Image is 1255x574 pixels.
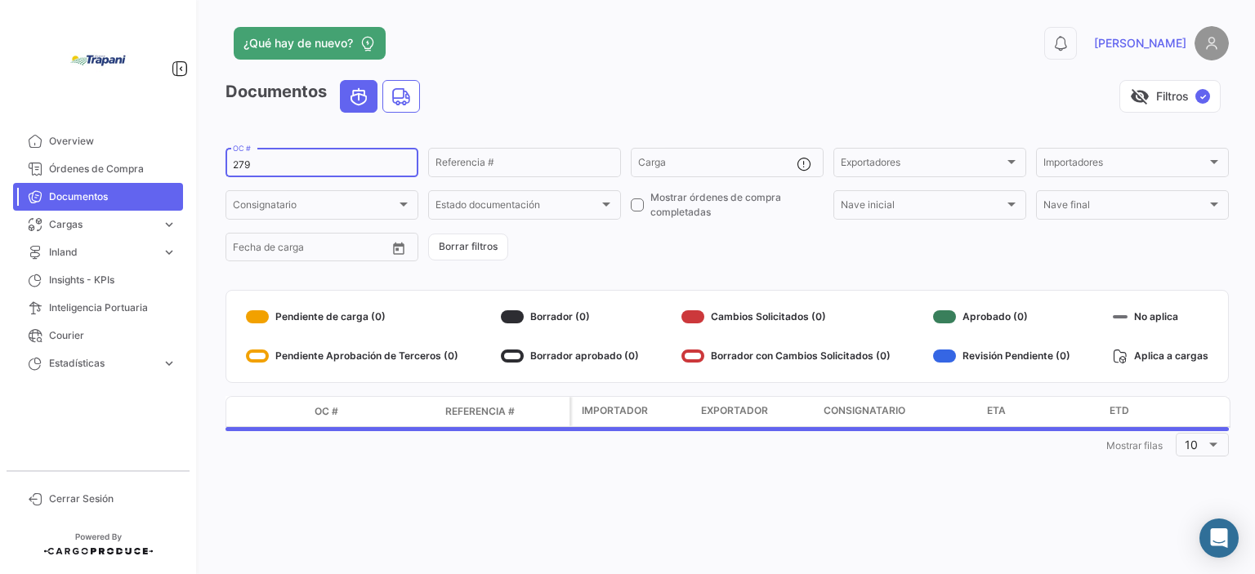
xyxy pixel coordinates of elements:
[341,81,377,112] button: Ocean
[243,35,353,51] span: ¿Qué hay de nuevo?
[439,398,569,425] datatable-header-cell: Referencia #
[233,202,396,213] span: Consignatario
[933,304,1070,330] div: Aprobado (0)
[841,159,1004,171] span: Exportadores
[435,202,599,213] span: Estado documentación
[383,81,419,112] button: Land
[1043,202,1207,213] span: Nave final
[49,189,176,204] span: Documentos
[582,403,648,418] span: Importador
[1199,518,1239,558] div: Abrir Intercom Messenger
[246,304,458,330] div: Pendiente de carga (0)
[1195,89,1210,104] span: ✓
[987,403,1006,418] span: ETA
[701,403,768,418] span: Exportador
[1106,439,1163,452] span: Mostrar filas
[49,134,176,149] span: Overview
[1130,87,1150,106] span: visibility_off
[13,127,183,155] a: Overview
[233,244,262,256] input: Desde
[1185,438,1198,452] span: 10
[980,397,1103,426] datatable-header-cell: ETA
[13,183,183,211] a: Documentos
[308,398,439,425] datatable-header-cell: OC #
[1094,35,1186,51] span: [PERSON_NAME]
[274,244,347,256] input: Hasta
[1119,80,1221,113] button: visibility_offFiltros✓
[650,190,824,220] span: Mostrar órdenes de compra completadas
[933,343,1070,369] div: Revisión Pendiente (0)
[13,322,183,349] a: Courier
[572,397,694,426] datatable-header-cell: Importador
[315,404,338,419] span: OC #
[49,273,176,287] span: Insights - KPIs
[162,245,176,260] span: expand_more
[817,397,980,426] datatable-header-cell: Consignatario
[1113,304,1208,330] div: No aplica
[234,27,386,60] button: ¿Qué hay de nuevo?
[1195,26,1229,60] img: placeholder-user.png
[501,343,639,369] div: Borrador aprobado (0)
[259,405,308,418] datatable-header-cell: Modo de Transporte
[1043,159,1207,171] span: Importadores
[1110,403,1129,418] span: ETD
[681,343,891,369] div: Borrador con Cambios Solicitados (0)
[445,404,515,419] span: Referencia #
[49,217,155,232] span: Cargas
[681,304,891,330] div: Cambios Solicitados (0)
[386,236,411,260] button: Open calendar
[49,492,176,506] span: Cerrar Sesión
[49,328,176,343] span: Courier
[49,300,176,315] span: Inteligencia Portuaria
[162,356,176,371] span: expand_more
[57,20,139,101] img: bd005829-9598-4431-b544-4b06bbcd40b2.jpg
[1103,397,1226,426] datatable-header-cell: ETD
[49,356,155,371] span: Estadísticas
[162,217,176,232] span: expand_more
[841,202,1004,213] span: Nave inicial
[246,343,458,369] div: Pendiente Aprobación de Terceros (0)
[824,403,905,418] span: Consignatario
[49,245,155,260] span: Inland
[49,162,176,176] span: Órdenes de Compra
[13,266,183,294] a: Insights - KPIs
[13,155,183,183] a: Órdenes de Compra
[13,294,183,322] a: Inteligencia Portuaria
[1113,343,1208,369] div: Aplica a cargas
[694,397,817,426] datatable-header-cell: Exportador
[226,80,425,113] h3: Documentos
[501,304,639,330] div: Borrador (0)
[428,234,508,260] button: Borrar filtros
